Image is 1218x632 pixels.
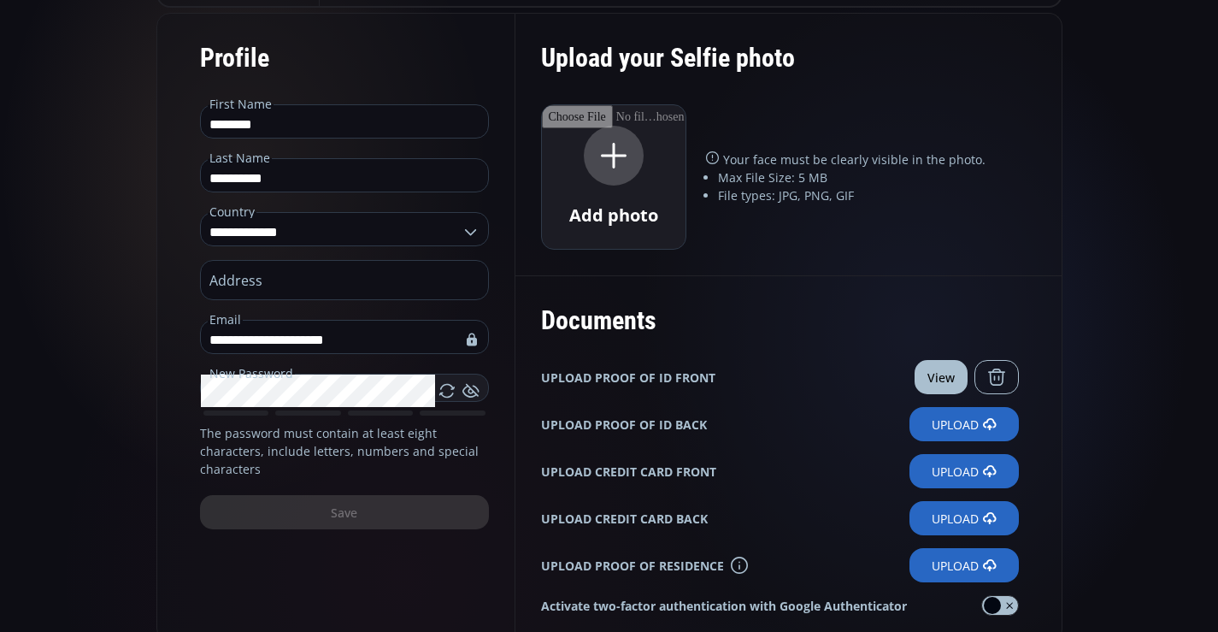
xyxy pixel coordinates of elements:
[541,369,715,387] b: UPLOAD PROOF OF ID FRONT
[915,360,968,394] button: View
[200,31,489,85] div: Profile
[541,416,707,434] b: UPLOAD PROOF OF ID BACK
[541,463,716,481] b: UPLOAD CREDIT CARD FRONT
[706,151,1019,168] p: Your face must be clearly visible in the photo.
[541,510,708,528] b: UPLOAD CREDIT CARD BACK
[909,501,1019,535] label: Upload
[718,168,1019,186] li: Max File Size: 5 MB
[718,186,1019,204] li: File types: JPG, PNG, GIF
[909,548,1019,582] label: Upload
[541,31,1019,104] div: Upload your Selfie photo
[541,293,1019,347] div: Documents
[909,454,1019,488] label: Upload
[909,407,1019,441] label: Upload
[541,597,907,615] strong: Activate two-factor authentication with Google Authenticator
[541,557,724,575] b: UPLOAD PROOF OF RESIDENCE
